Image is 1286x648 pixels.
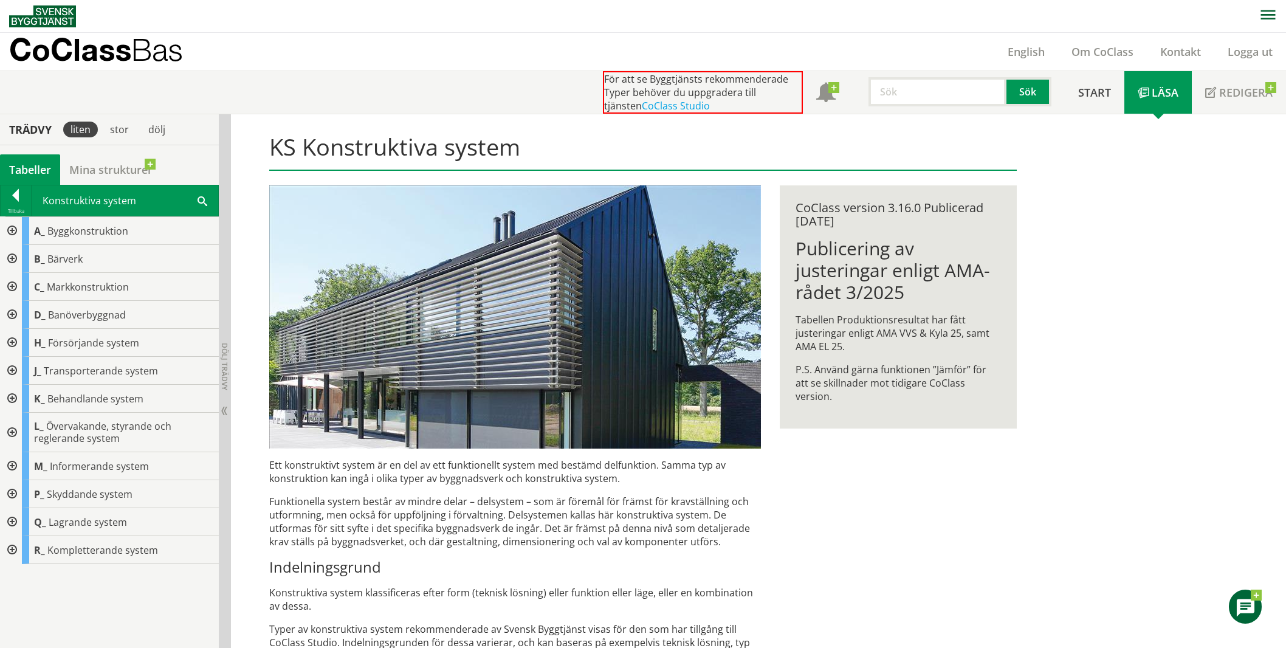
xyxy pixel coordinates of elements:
[1192,71,1286,114] a: Redigera
[219,343,230,390] span: Dölj trädvy
[34,460,47,473] span: M_
[34,336,46,350] span: H_
[47,280,129,294] span: Markkonstruktion
[34,364,41,377] span: J_
[47,543,158,557] span: Kompletterande system
[868,77,1006,106] input: Sök
[1058,44,1147,59] a: Om CoClass
[9,43,183,57] p: CoClass
[1214,44,1286,59] a: Logga ut
[34,392,45,405] span: K_
[1065,71,1124,114] a: Start
[32,185,218,216] div: Konstruktiva system
[34,515,46,529] span: Q_
[1124,71,1192,114] a: Läsa
[796,201,1000,228] div: CoClass version 3.16.0 Publicerad [DATE]
[9,5,76,27] img: Svensk Byggtjänst
[816,84,836,103] span: Notifikationer
[34,224,45,238] span: A_
[269,586,761,613] p: Konstruktiva system klassificeras efter form (teknisk lösning) eller funktion eller läge, eller e...
[269,185,761,449] img: structural-solar-shading.jpg
[1152,85,1178,100] span: Läsa
[9,33,209,71] a: CoClassBas
[796,313,1000,353] p: Tabellen Produktionsresultat har fått justeringar enligt AMA VVS & Kyla 25, samt AMA EL 25.
[269,495,761,548] p: Funktionella system består av mindre delar – delsystem – som är föremål för främst för krav­ställ...
[48,308,126,322] span: Banöverbyggnad
[642,99,710,112] a: CoClass Studio
[47,392,143,405] span: Behandlande system
[44,364,158,377] span: Transporterande system
[50,460,149,473] span: Informerande system
[34,543,45,557] span: R_
[34,419,44,433] span: L_
[47,488,132,501] span: Skyddande system
[131,32,183,67] span: Bas
[34,308,46,322] span: D_
[48,336,139,350] span: Försörjande system
[1006,77,1051,106] button: Sök
[1219,85,1273,100] span: Redigera
[103,122,136,137] div: stor
[1147,44,1214,59] a: Kontakt
[1,206,31,216] div: Tillbaka
[994,44,1058,59] a: English
[34,488,44,501] span: P_
[269,458,761,485] p: Ett konstruktivt system är en del av ett funktionellt system med bestämd delfunktion. Samma typ a...
[198,194,207,207] span: Sök i tabellen
[47,224,128,238] span: Byggkonstruktion
[34,252,45,266] span: B_
[1078,85,1111,100] span: Start
[63,122,98,137] div: liten
[34,419,171,445] span: Övervakande, styrande och reglerande system
[49,515,127,529] span: Lagrande system
[2,123,58,136] div: Trädvy
[269,133,1016,171] h1: KS Konstruktiva system
[269,558,761,576] h3: Indelningsgrund
[34,280,44,294] span: C_
[796,238,1000,303] h1: Publicering av justeringar enligt AMA-rådet 3/2025
[47,252,83,266] span: Bärverk
[603,71,803,114] div: För att se Byggtjänsts rekommenderade Typer behöver du uppgradera till tjänsten
[141,122,173,137] div: dölj
[60,154,162,185] a: Mina strukturer
[796,363,1000,403] p: P.S. Använd gärna funktionen ”Jämför” för att se skillnader mot tidigare CoClass version.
